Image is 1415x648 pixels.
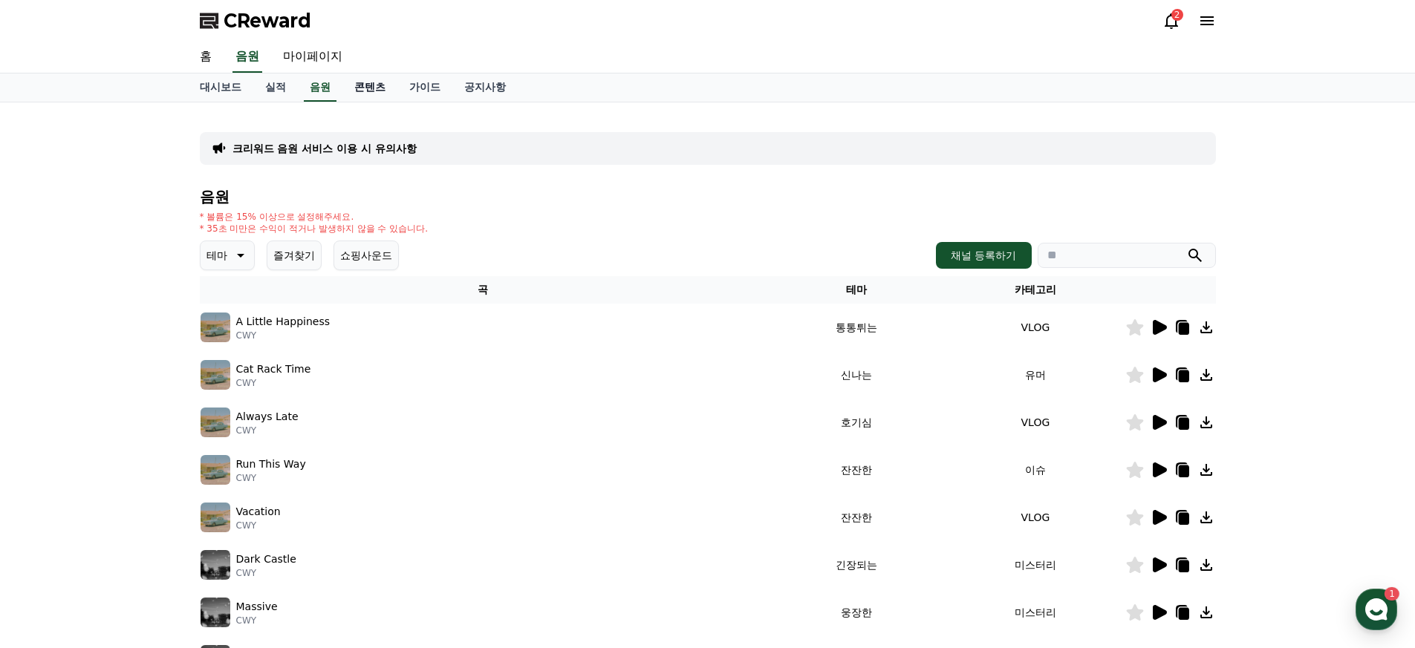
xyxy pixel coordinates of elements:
[767,494,946,541] td: 잔잔한
[236,520,281,531] p: CWY
[767,304,946,351] td: 통통튀는
[767,351,946,399] td: 신나는
[236,361,311,377] p: Cat Rack Time
[236,567,296,579] p: CWY
[236,377,311,389] p: CWY
[946,304,1125,351] td: VLOG
[946,276,1125,304] th: 카테고리
[936,242,1031,269] button: 채널 등록하기
[236,599,278,615] p: Massive
[267,240,322,270] button: 즐겨찾기
[201,408,230,437] img: music
[151,470,156,482] span: 1
[253,73,298,102] a: 실적
[236,425,299,436] p: CWY
[201,598,230,627] img: music
[767,541,946,589] td: 긴장되는
[271,42,354,73] a: 마이페이지
[136,494,154,505] span: 대화
[232,42,262,73] a: 음원
[200,9,311,33] a: CReward
[4,471,98,508] a: 홈
[201,312,230,342] img: music
[98,471,192,508] a: 1대화
[236,615,278,626] p: CWY
[188,73,253,102] a: 대시보드
[224,9,311,33] span: CReward
[200,189,1216,205] h4: 음원
[230,493,247,505] span: 설정
[767,399,946,446] td: 호기심
[1171,9,1183,21] div: 2
[236,456,306,472] p: Run This Way
[188,42,224,73] a: 홈
[767,446,946,494] td: 잔잔한
[946,541,1125,589] td: 미스터리
[200,240,255,270] button: 테마
[1162,12,1180,30] a: 2
[201,360,230,390] img: music
[236,552,296,567] p: Dark Castle
[397,73,452,102] a: 가이드
[192,471,285,508] a: 설정
[200,223,429,235] p: * 35초 미만은 수익이 적거나 발생하지 않을 수 있습니다.
[201,455,230,485] img: music
[946,446,1125,494] td: 이슈
[342,73,397,102] a: 콘텐츠
[304,73,336,102] a: 음원
[236,314,331,330] p: A Little Happiness
[200,276,767,304] th: 곡
[946,494,1125,541] td: VLOG
[201,550,230,580] img: music
[334,240,399,270] button: 쇼핑사운드
[206,245,227,266] p: 테마
[767,589,946,636] td: 웅장한
[946,351,1125,399] td: 유머
[232,141,417,156] a: 크리워드 음원 서비스 이용 시 유의사항
[201,503,230,532] img: music
[236,472,306,484] p: CWY
[200,211,429,223] p: * 볼륨은 15% 이상으로 설정해주세요.
[236,409,299,425] p: Always Late
[236,504,281,520] p: Vacation
[47,493,56,505] span: 홈
[236,330,331,341] p: CWY
[767,276,946,304] th: 테마
[452,73,518,102] a: 공지사항
[946,589,1125,636] td: 미스터리
[946,399,1125,446] td: VLOG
